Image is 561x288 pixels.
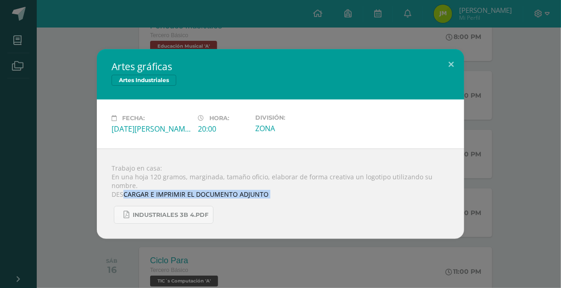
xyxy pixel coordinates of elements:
[114,206,213,224] a: INDUSTRIALES 3B 4.pdf
[255,123,334,133] div: ZONA
[209,115,229,122] span: Hora:
[438,49,464,80] button: Close (Esc)
[112,124,191,134] div: [DATE][PERSON_NAME]
[97,149,464,239] div: Trabajo en casa: En una hoja 120 gramos, marginada, tamaño oficio, elaborar de forma creativa un ...
[112,60,449,73] h2: Artes gráficas
[133,211,208,219] span: INDUSTRIALES 3B 4.pdf
[198,124,248,134] div: 20:00
[112,75,176,86] span: Artes Industriales
[255,114,334,121] label: División:
[122,115,145,122] span: Fecha:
